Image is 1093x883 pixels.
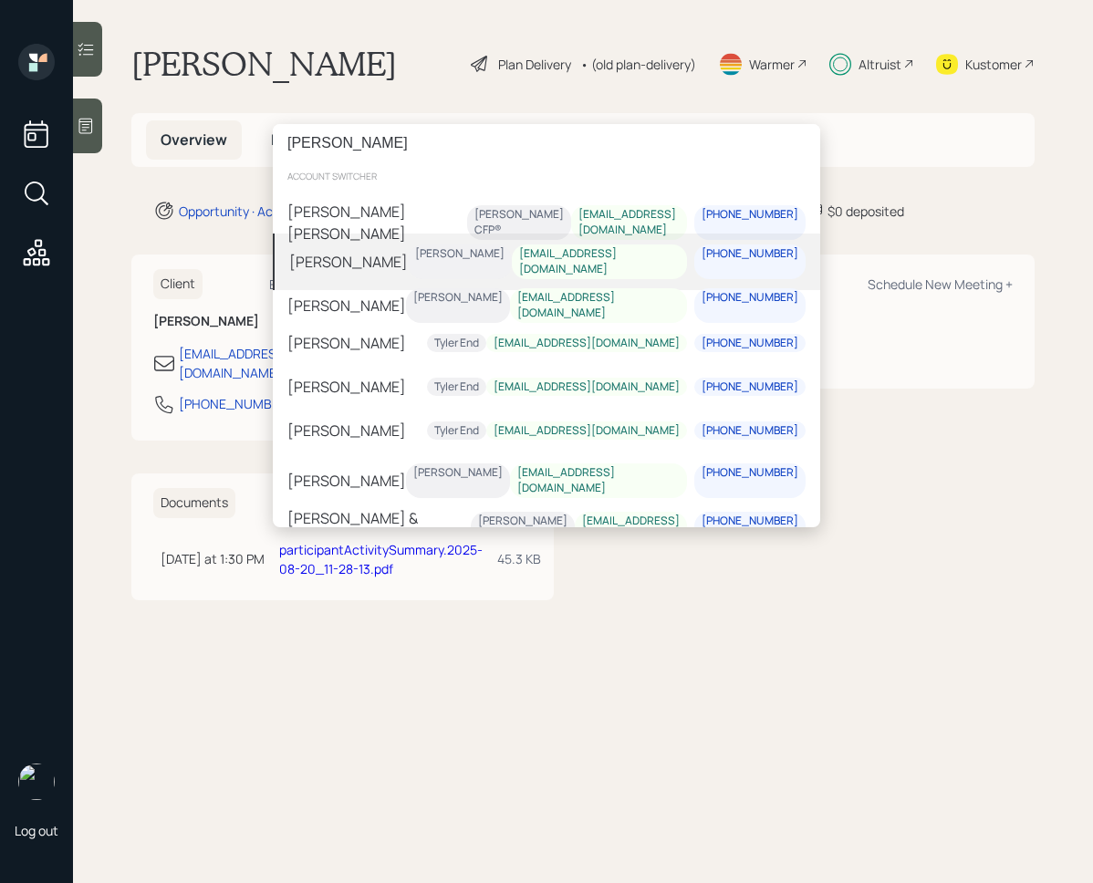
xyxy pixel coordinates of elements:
[702,207,798,223] div: [PHONE_NUMBER]
[434,335,479,350] div: Tyler End
[702,335,798,350] div: [PHONE_NUMBER]
[287,507,471,551] div: [PERSON_NAME] & [PERSON_NAME]
[289,250,408,272] div: [PERSON_NAME]
[287,332,406,354] div: [PERSON_NAME]
[494,335,680,350] div: [EMAIL_ADDRESS][DOMAIN_NAME]
[287,376,406,398] div: [PERSON_NAME]
[517,290,680,321] div: [EMAIL_ADDRESS][DOMAIN_NAME]
[413,290,503,306] div: [PERSON_NAME]
[287,420,406,441] div: [PERSON_NAME]
[434,379,479,394] div: Tyler End
[702,290,798,306] div: [PHONE_NUMBER]
[702,379,798,394] div: [PHONE_NUMBER]
[273,124,820,162] input: Type a command or search…
[273,162,820,190] div: account switcher
[287,201,467,244] div: [PERSON_NAME] [PERSON_NAME]
[415,246,505,262] div: [PERSON_NAME]
[494,379,680,394] div: [EMAIL_ADDRESS][DOMAIN_NAME]
[702,246,798,262] div: [PHONE_NUMBER]
[287,469,406,491] div: [PERSON_NAME]
[478,514,567,529] div: [PERSON_NAME]
[519,246,680,277] div: [EMAIL_ADDRESS][DOMAIN_NAME]
[517,465,680,496] div: [EMAIL_ADDRESS][DOMAIN_NAME]
[287,294,406,316] div: [PERSON_NAME]
[434,422,479,438] div: Tyler End
[582,514,680,545] div: [EMAIL_ADDRESS][DOMAIN_NAME]
[578,207,680,238] div: [EMAIL_ADDRESS][DOMAIN_NAME]
[494,422,680,438] div: [EMAIL_ADDRESS][DOMAIN_NAME]
[702,514,798,529] div: [PHONE_NUMBER]
[702,465,798,481] div: [PHONE_NUMBER]
[474,207,564,238] div: [PERSON_NAME] CFP®
[413,465,503,481] div: [PERSON_NAME]
[702,422,798,438] div: [PHONE_NUMBER]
